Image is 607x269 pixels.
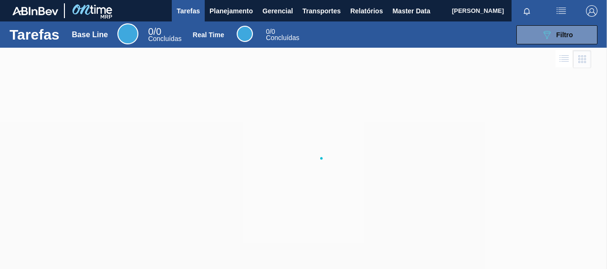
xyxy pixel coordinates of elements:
[266,29,299,41] div: Real Time
[512,4,542,18] button: Notificações
[117,23,138,44] div: Base Line
[177,5,200,17] span: Tarefas
[209,5,253,17] span: Planejamento
[72,31,108,39] div: Base Line
[556,31,573,39] span: Filtro
[237,26,253,42] div: Real Time
[555,5,567,17] img: userActions
[586,5,597,17] img: Logout
[148,26,153,37] span: 0
[266,34,299,41] span: Concluídas
[266,28,275,35] span: / 0
[148,28,181,42] div: Base Line
[262,5,293,17] span: Gerencial
[10,29,60,40] h1: Tarefas
[303,5,341,17] span: Transportes
[148,35,181,42] span: Concluídas
[350,5,383,17] span: Relatórios
[516,25,597,44] button: Filtro
[148,26,161,37] span: / 0
[266,28,270,35] span: 0
[392,5,430,17] span: Master Data
[12,7,58,15] img: TNhmsLtSVTkK8tSr43FrP2fwEKptu5GPRR3wAAAABJRU5ErkJggg==
[193,31,224,39] div: Real Time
